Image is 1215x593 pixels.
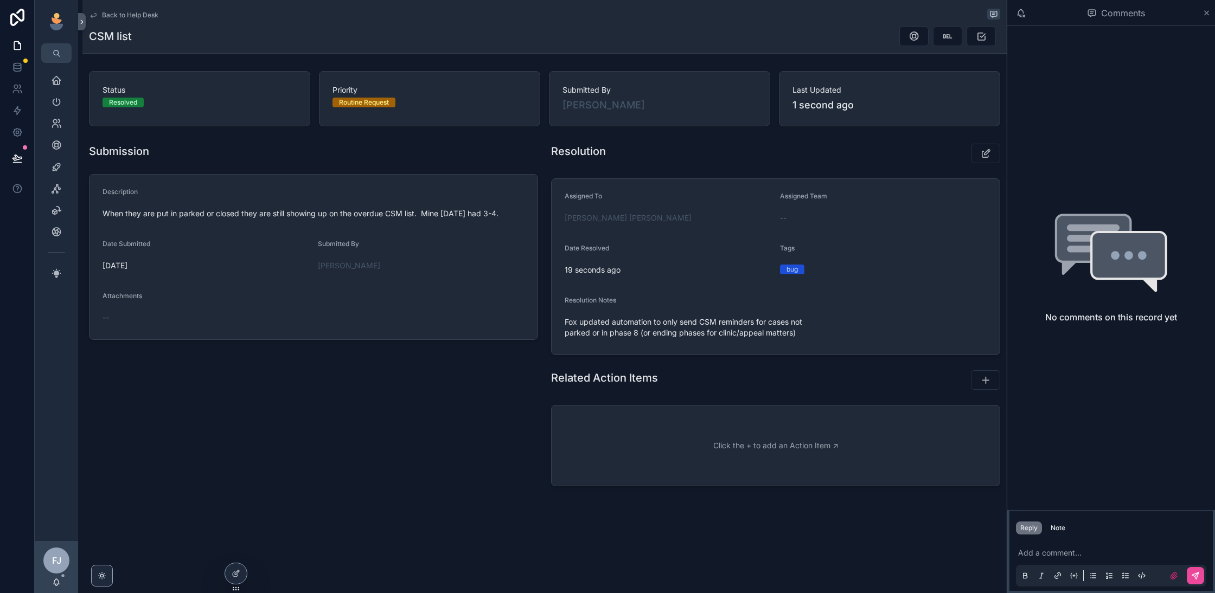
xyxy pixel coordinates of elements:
a: [PERSON_NAME] [562,98,645,113]
span: Comments [1101,7,1145,20]
div: scrollable content [35,63,78,297]
h1: Submission [89,144,149,159]
a: Back to Help Desk [89,11,158,20]
span: Submitted By [318,240,359,248]
h2: No comments on this record yet [1045,311,1177,324]
button: Reply [1016,521,1042,534]
p: 19 seconds ago [565,265,621,275]
h1: CSM list [89,29,132,44]
span: Assigned Team [780,192,827,200]
img: App logo [48,13,65,30]
span: -- [103,312,109,323]
span: Back to Help Desk [102,11,158,20]
span: Status [103,85,297,95]
p: 1 second ago [792,98,854,113]
span: Attachments [103,292,142,300]
div: Note [1051,524,1065,532]
a: [PERSON_NAME] [318,260,380,271]
div: Resolved [109,98,137,107]
span: Assigned To [565,192,602,200]
span: Submitted By [562,85,757,95]
h1: Resolution [551,144,606,159]
h1: Related Action Items [551,370,658,385]
a: [PERSON_NAME] [PERSON_NAME] [565,212,692,223]
span: Date Resolved [565,244,609,252]
span: -- [780,212,786,223]
span: Resolution Notes [565,296,616,304]
span: When they are put in parked or closed they are still showing up on the overdue CSM list. Mine [DA... [103,208,525,219]
div: Routine Request [339,98,389,107]
button: Note [1046,521,1070,534]
span: Fox updated automation to only send CSM reminders for cases not parked or in phase 8 (or ending p... [565,317,987,338]
p: [DATE] [103,260,127,271]
span: Tags [780,244,795,252]
span: Description [103,188,138,196]
span: FJ [52,554,61,567]
div: bug [786,265,798,274]
span: Last Updated [792,85,987,95]
span: Priority [332,85,527,95]
span: Click the + to add an Action Item ↗ [713,440,839,451]
span: Date Submitted [103,240,150,248]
